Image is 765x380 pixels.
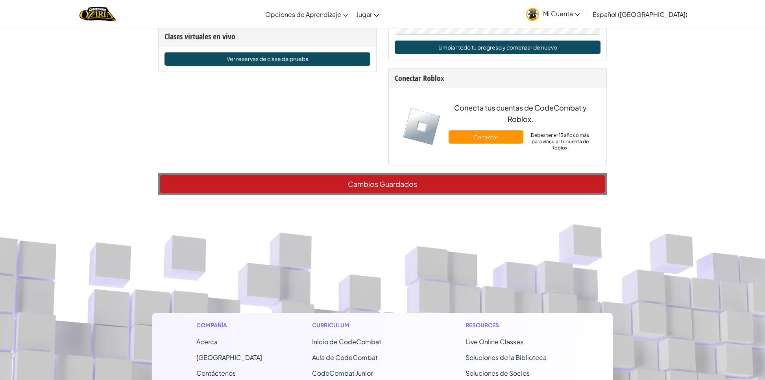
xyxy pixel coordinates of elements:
a: Jugar [352,4,383,25]
a: Mi Cuenta [522,2,584,26]
div: Clases virtuales en vivo [164,31,370,42]
img: Home [79,6,116,22]
a: Aula de CodeCombat [312,353,378,362]
a: Ver reservas de clase de prueba [164,52,370,66]
a: Soluciones de Socios [466,369,530,377]
a: Español ([GEOGRAPHIC_DATA]) [589,4,691,25]
img: roblox-logo.svg [403,107,441,146]
span: Opciones de Aprendizaje [265,10,341,18]
span: Contáctenos [196,369,236,377]
button: Conectar [449,130,524,144]
a: Live Online Classes [466,338,523,346]
span: Inicio de CodeCombat [312,338,381,346]
a: Soluciones de la Biblioteca [466,353,547,362]
div: Debes tener 13 años o más para vincular tu cuenta de Roblox. [527,132,593,151]
span: Jugar [356,10,372,18]
h1: Compañía [196,321,262,329]
img: avatar [526,8,539,21]
p: Conecta tus cuentas de CodeCombat y Roblox. [449,102,593,125]
button: Limpiar todo tu progreso y comenzar de nuevo [395,41,601,54]
span: Mi Cuenta [543,9,580,18]
div: Conectar Roblox [395,72,601,84]
a: Opciones de Aprendizaje [261,4,352,25]
a: [GEOGRAPHIC_DATA] [196,353,262,362]
h1: Curriculum [312,321,416,329]
span: Español ([GEOGRAPHIC_DATA]) [593,10,687,18]
a: CodeCombat Junior [312,369,373,377]
h1: Resources [466,321,569,329]
a: Acerca [196,338,218,346]
a: Ozaria by CodeCombat logo [79,6,116,22]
